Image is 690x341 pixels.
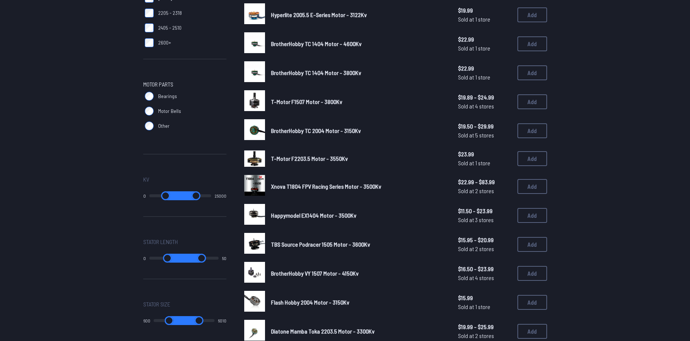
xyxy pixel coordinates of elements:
[158,92,177,100] span: Bearings
[215,193,226,199] output: 25000
[143,300,170,309] span: Stator Size
[458,322,511,331] span: $19.99 - $25.99
[145,9,154,17] input: 2205 - 2318
[517,266,547,281] button: Add
[271,298,446,307] a: Flash Hobby 2004 Motor - 3150Kv
[244,233,265,256] a: image
[158,122,170,130] span: Other
[271,328,375,335] span: Diatone Mamba Toka 2203.5 Motor - 3300Kv
[271,299,349,306] span: Flash Hobby 2004 Motor - 3150Kv
[271,97,446,106] a: T-Motor F1507 Motor - 3800Kv
[517,208,547,223] button: Add
[143,237,178,246] span: Stator Length
[517,179,547,194] button: Add
[517,151,547,166] button: Add
[143,193,146,199] output: 0
[244,204,265,227] a: image
[458,264,511,273] span: $16.50 - $23.99
[271,126,446,135] a: BrotherHobby TC 2004 Motor - 3150Kv
[517,94,547,109] button: Add
[158,9,182,17] span: 2205 - 2318
[244,320,265,341] img: image
[222,255,226,261] output: 50
[517,65,547,80] button: Add
[271,241,370,248] span: TBS Source Podracer 1505 Motor - 3600Kv
[517,237,547,252] button: Add
[458,159,511,168] span: Sold at 1 store
[271,69,361,76] span: BrotherHobby TC 1404 Motor - 3800Kv
[458,293,511,302] span: $15.99
[143,318,150,324] output: 600
[458,302,511,311] span: Sold at 1 store
[271,327,446,336] a: Diatone Mamba Toka 2203.5 Motor - 3300Kv
[458,236,511,244] span: $15.95 - $20.99
[458,122,511,131] span: $19.50 - $29.99
[143,175,149,184] span: Kv
[458,6,511,15] span: $19.99
[458,35,511,44] span: $22.99
[271,182,446,191] a: Xnova T1804 FPV Racing Series Motor - 3500Kv
[158,39,171,46] span: 2600+
[458,178,511,186] span: $22.99 - $83.99
[244,61,265,82] img: image
[517,123,547,138] button: Add
[218,318,226,324] output: 6010
[458,215,511,224] span: Sold at 3 stores
[458,150,511,159] span: $23.99
[145,92,154,101] input: Bearings
[458,44,511,53] span: Sold at 1 store
[271,240,446,249] a: TBS Source Podracer 1505 Motor - 3600Kv
[271,154,446,163] a: T-Motor F2203.5 Motor - 3550Kv
[271,269,446,278] a: BrotherHobby VY 1507 Motor - 4150Kv
[271,127,361,134] span: BrotherHobby TC 2004 Motor - 3150Kv
[271,211,446,220] a: Happymodel EX1404 Motor - 3500Kv
[244,3,265,26] a: image
[158,24,182,32] span: 2405 - 2510
[271,39,446,48] a: BrotherHobby TC 1404 Motor - 4600Kv
[244,119,265,142] a: image
[244,291,265,312] img: image
[271,10,446,19] a: Hyperlite 2005.5 E-Series Motor - 3122Kv
[145,23,154,32] input: 2405 - 2510
[244,119,265,140] img: image
[271,98,342,105] span: T-Motor F1507 Motor - 3800Kv
[458,64,511,73] span: $22.99
[143,255,146,261] output: 0
[158,107,181,115] span: Motor Bells
[458,131,511,140] span: Sold at 5 stores
[271,155,348,162] span: T-Motor F2203.5 Motor - 3550Kv
[244,204,265,225] img: image
[271,68,446,77] a: BrotherHobby TC 1404 Motor - 3800Kv
[145,121,154,130] input: Other
[517,324,547,339] button: Add
[244,175,265,196] img: image
[271,270,359,277] span: BrotherHobby VY 1507 Motor - 4150Kv
[271,40,362,47] span: BrotherHobby TC 1404 Motor - 4600Kv
[244,61,265,84] a: image
[244,32,265,55] a: image
[244,3,265,24] img: image
[244,148,265,169] a: image
[145,107,154,116] input: Motor Bells
[244,175,265,198] a: image
[244,233,265,254] img: image
[517,7,547,22] button: Add
[458,186,511,195] span: Sold at 2 stores
[458,73,511,82] span: Sold at 1 store
[244,32,265,53] img: image
[244,90,265,111] img: image
[458,331,511,340] span: Sold at 2 stores
[244,150,265,167] img: image
[271,212,356,219] span: Happymodel EX1404 Motor - 3500Kv
[271,11,367,18] span: Hyperlite 2005.5 E-Series Motor - 3122Kv
[244,262,265,285] a: image
[458,15,511,24] span: Sold at 1 store
[458,93,511,102] span: $19.89 - $24.99
[244,90,265,113] a: image
[244,291,265,314] a: image
[145,38,154,47] input: 2600+
[244,262,265,283] img: image
[517,36,547,51] button: Add
[271,183,381,190] span: Xnova T1804 FPV Racing Series Motor - 3500Kv
[458,207,511,215] span: $11.50 - $23.99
